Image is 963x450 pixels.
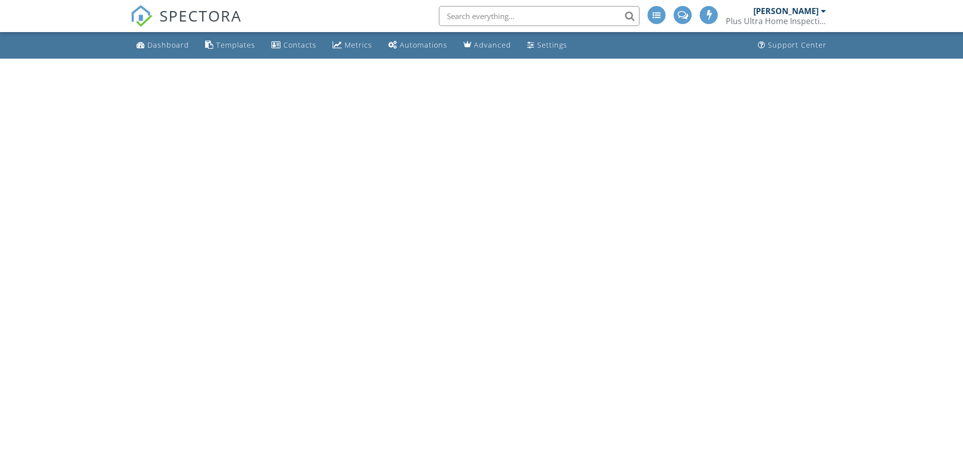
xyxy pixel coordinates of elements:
[726,16,826,26] div: Plus Ultra Home Inspections LLC
[201,36,259,55] a: Templates
[474,40,511,50] div: Advanced
[130,5,152,27] img: The Best Home Inspection Software - Spectora
[768,40,827,50] div: Support Center
[130,14,242,35] a: SPECTORA
[439,6,639,26] input: Search everything...
[267,36,320,55] a: Contacts
[754,36,831,55] a: Support Center
[753,6,819,16] div: [PERSON_NAME]
[283,40,316,50] div: Contacts
[132,36,193,55] a: Dashboard
[147,40,189,50] div: Dashboard
[459,36,515,55] a: Advanced
[384,36,451,55] a: Automations (Advanced)
[400,40,447,50] div: Automations
[216,40,255,50] div: Templates
[329,36,376,55] a: Metrics
[537,40,567,50] div: Settings
[159,5,242,26] span: SPECTORA
[523,36,571,55] a: Settings
[345,40,372,50] div: Metrics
